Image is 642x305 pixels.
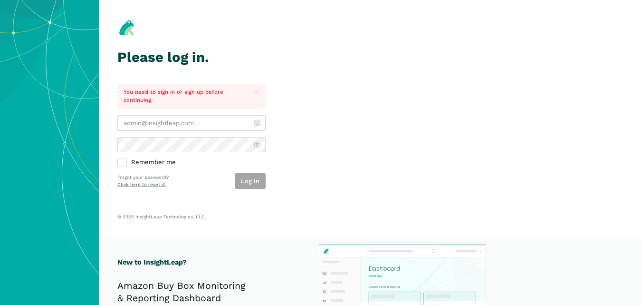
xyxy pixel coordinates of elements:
button: Close [251,87,262,98]
p: © 2025 InsightLeap Technologies, LLC. [117,214,623,220]
h1: New to InsightLeap? [117,257,364,268]
a: Click here to reset it. [117,182,166,187]
h1: Please log in. [117,49,266,65]
input: admin@insightleap.com [117,115,266,131]
p: Forgot your password? [117,174,169,181]
label: Remember me [117,158,266,167]
p: You need to sign in or sign up before continuing. [124,88,245,104]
